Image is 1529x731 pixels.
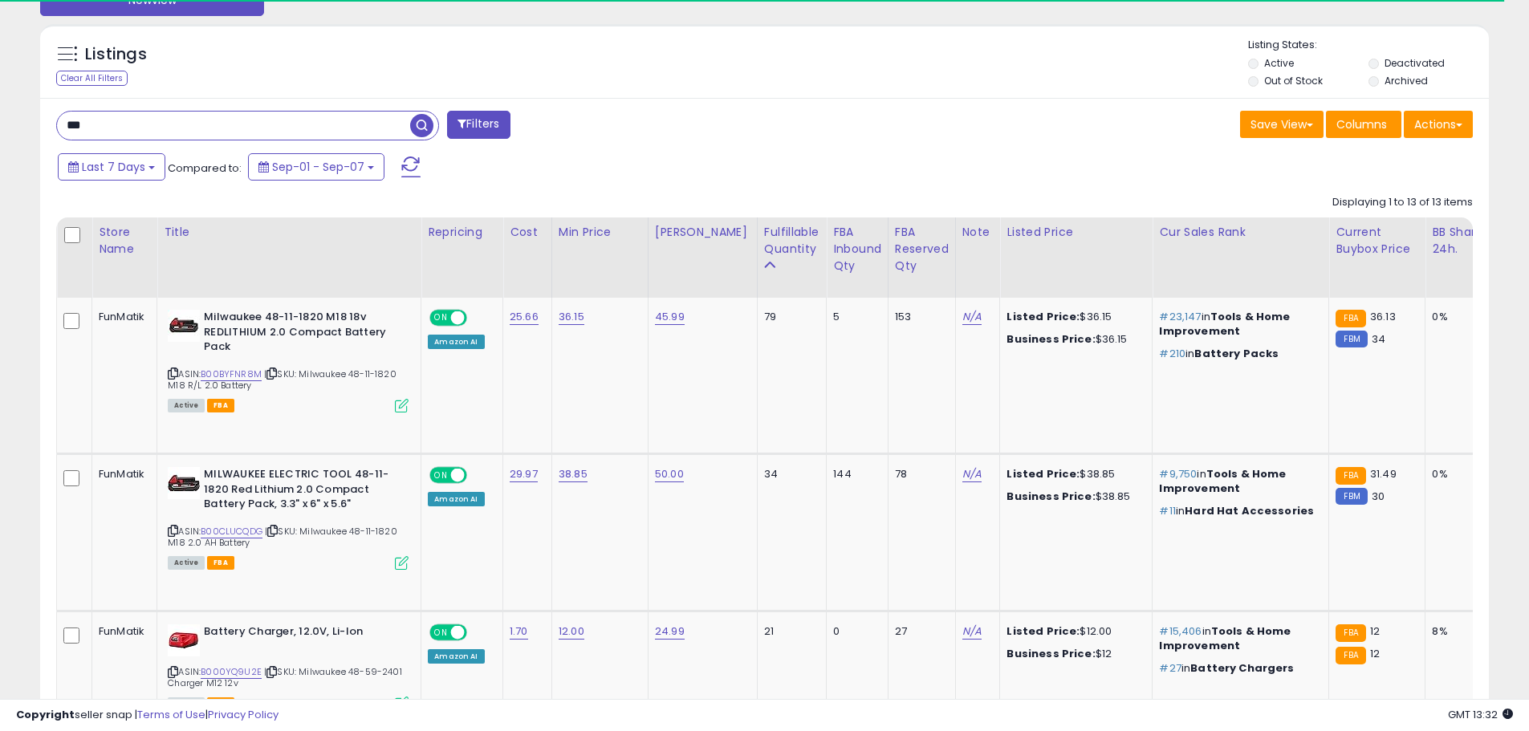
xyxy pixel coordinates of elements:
[465,311,490,325] span: OFF
[168,310,409,411] div: ASIN:
[1159,661,1316,676] p: in
[168,467,409,568] div: ASIN:
[1336,116,1387,132] span: Columns
[168,525,397,549] span: | SKU: Milwaukee 48-11-1820 M18 2.0 AH Battery
[559,224,641,241] div: Min Price
[1370,646,1380,661] span: 12
[1006,489,1140,504] div: $38.85
[655,224,750,241] div: [PERSON_NAME]
[1432,467,1485,481] div: 0%
[58,153,165,181] button: Last 7 Days
[1448,707,1513,722] span: 2025-09-15 13:32 GMT
[764,467,814,481] div: 34
[1326,111,1401,138] button: Columns
[510,466,538,482] a: 29.97
[1385,56,1445,70] label: Deactivated
[168,556,205,570] span: All listings currently available for purchase on Amazon
[895,624,943,639] div: 27
[833,624,876,639] div: 0
[1159,623,1291,653] span: Tools & Home Improvement
[1006,489,1095,504] b: Business Price:
[1159,503,1175,518] span: #11
[1336,488,1367,505] small: FBM
[99,310,144,324] div: FunMatik
[1332,195,1473,210] div: Displaying 1 to 13 of 13 items
[431,626,451,640] span: ON
[833,310,876,324] div: 5
[447,111,510,139] button: Filters
[16,707,75,722] strong: Copyright
[510,309,539,325] a: 25.66
[962,466,982,482] a: N/A
[1264,74,1323,87] label: Out of Stock
[1336,624,1365,642] small: FBA
[1190,660,1294,676] span: Battery Chargers
[1006,332,1140,347] div: $36.15
[655,309,685,325] a: 45.99
[1006,467,1140,481] div: $38.85
[655,466,684,482] a: 50.00
[85,43,147,66] h5: Listings
[428,649,484,664] div: Amazon AI
[833,224,881,274] div: FBA inbound Qty
[168,624,409,709] div: ASIN:
[99,467,144,481] div: FunMatik
[1006,310,1140,324] div: $36.15
[207,399,234,412] span: FBA
[1370,623,1380,639] span: 12
[1159,309,1290,339] span: Tools & Home Improvement
[1006,647,1140,661] div: $12
[1372,331,1385,347] span: 34
[1432,310,1485,324] div: 0%
[764,224,819,258] div: Fulfillable Quantity
[431,469,451,482] span: ON
[1159,466,1286,496] span: Tools & Home Improvement
[1159,224,1322,241] div: Cur Sales Rank
[833,467,876,481] div: 144
[204,467,399,516] b: MILWAUKEE ELECTRIC TOOL 48-11-1820 Red Lithium 2.0 Compact Battery Pack, 3.3" x 6" x 5.6"
[99,624,144,639] div: FunMatik
[168,160,242,176] span: Compared to:
[1006,224,1145,241] div: Listed Price
[1370,309,1396,324] span: 36.13
[764,310,814,324] div: 79
[1372,489,1385,504] span: 30
[1159,467,1316,496] p: in
[207,556,234,570] span: FBA
[168,665,402,689] span: | SKU: Milwaukee 48-59-2401 Charger M12 12v
[1159,504,1316,518] p: in
[1159,310,1316,339] p: in
[1006,309,1080,324] b: Listed Price:
[1185,503,1314,518] span: Hard Hat Accessories
[248,153,384,181] button: Sep-01 - Sep-07
[1159,466,1197,481] span: #9,750
[559,466,588,482] a: 38.85
[428,335,484,349] div: Amazon AI
[1159,623,1202,639] span: #15,406
[431,311,451,325] span: ON
[465,469,490,482] span: OFF
[1432,224,1490,258] div: BB Share 24h.
[56,71,128,86] div: Clear All Filters
[272,159,364,175] span: Sep-01 - Sep-07
[201,665,262,679] a: B000YQ9U2E
[208,707,279,722] a: Privacy Policy
[1159,309,1201,324] span: #23,147
[1264,56,1294,70] label: Active
[168,310,200,342] img: 31kZW3E8u0L._SL40_.jpg
[1370,466,1397,481] span: 31.49
[16,708,279,723] div: seller snap | |
[962,623,982,640] a: N/A
[1336,331,1367,347] small: FBM
[1404,111,1473,138] button: Actions
[204,624,399,644] b: Battery Charger, 12.0V, Li-Ion
[1336,647,1365,664] small: FBA
[204,310,399,359] b: Milwaukee 48-11-1820 M18 18v REDLITHIUM 2.0 Compact Battery Pack
[1006,466,1080,481] b: Listed Price:
[1006,624,1140,639] div: $12.00
[428,224,496,241] div: Repricing
[655,623,685,640] a: 24.99
[168,368,396,392] span: | SKU: Milwaukee 48-11-1820 M18 R/L 2.0 Battery
[1006,623,1080,639] b: Listed Price:
[895,224,949,274] div: FBA Reserved Qty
